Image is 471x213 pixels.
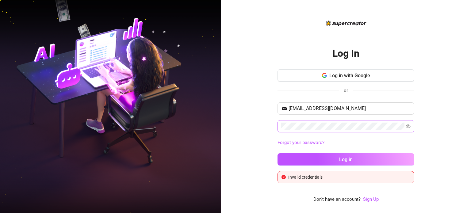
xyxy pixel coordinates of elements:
a: Forgot your password? [278,140,324,145]
span: Log in with Google [329,73,370,78]
span: close-circle [281,175,286,179]
a: Forgot your password? [278,139,414,146]
h2: Log In [332,47,359,60]
input: Your email [289,105,411,112]
span: Log in [339,157,353,162]
img: logo-BBDzfeDw.svg [326,21,366,26]
span: or [344,88,348,93]
button: Log in [278,153,414,165]
div: Invalid credentials [288,174,410,181]
a: Sign Up [363,196,379,203]
button: Log in with Google [278,69,414,82]
span: Don't have an account? [313,196,361,203]
span: eye [406,124,411,129]
a: Sign Up [363,196,379,202]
